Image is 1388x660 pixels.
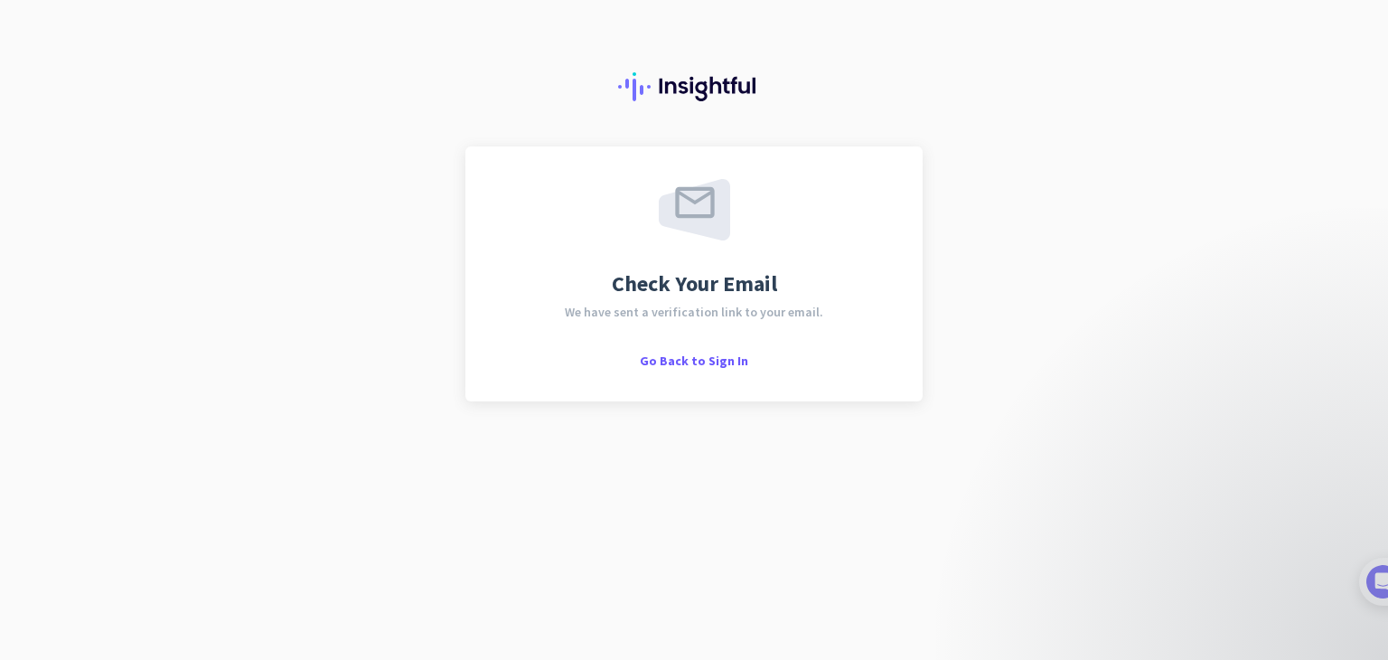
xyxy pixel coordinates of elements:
span: Go Back to Sign In [640,353,748,369]
img: Insightful [618,72,770,101]
img: email-sent [659,179,730,240]
span: Check Your Email [612,273,777,295]
span: We have sent a verification link to your email. [565,306,823,318]
iframe: Intercom notifications message [1018,269,1379,651]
